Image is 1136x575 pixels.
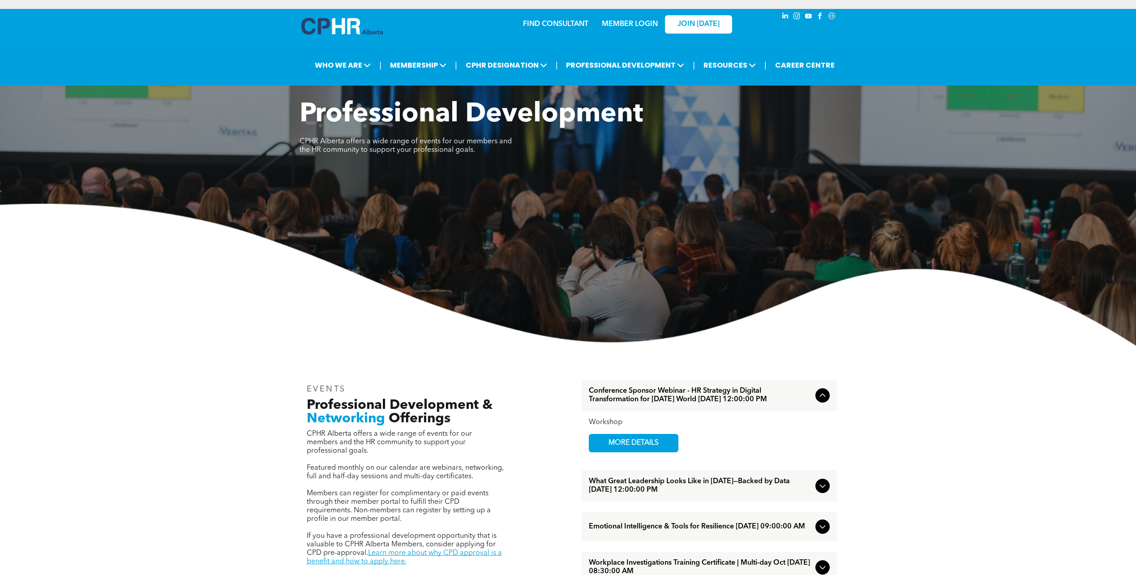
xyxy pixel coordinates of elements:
[772,57,837,73] a: CAREER CENTRE
[379,56,382,74] li: |
[307,399,493,412] span: Professional Development &
[307,464,504,480] span: Featured monthly on our calendar are webinars, networking, full and half-day sessions and multi-d...
[523,21,588,28] a: FIND CONSULTANT
[589,418,830,427] div: Workshop
[792,11,802,23] a: instagram
[300,138,512,154] span: CPHR Alberta offers a wide range of events for our members and the HR community to support your p...
[307,532,497,557] span: If you have a professional development opportunity that is valuable to CPHR Alberta Members, cons...
[827,11,837,23] a: Social network
[307,430,472,455] span: CPHR Alberta offers a wide range of events for our members and the HR community to support your p...
[677,20,720,29] span: JOIN [DATE]
[589,387,812,404] span: Conference Sponsor Webinar - HR Strategy in Digital Transformation for [DATE] World [DATE] 12:00:...
[387,57,449,73] span: MEMBERSHIP
[815,11,825,23] a: facebook
[563,57,687,73] span: PROFESSIONAL DEVELOPMENT
[455,56,457,74] li: |
[312,57,373,73] span: WHO WE ARE
[589,477,812,494] span: What Great Leadership Looks Like in [DATE]—Backed by Data [DATE] 12:00:00 PM
[589,434,678,452] a: MORE DETAILS
[307,385,347,393] span: EVENTS
[389,412,450,425] span: Offerings
[602,21,658,28] a: MEMBER LOGIN
[804,11,814,23] a: youtube
[307,490,491,523] span: Members can register for complimentary or paid events through their member portal to fulfill thei...
[589,523,812,531] span: Emotional Intelligence & Tools for Resilience [DATE] 09:00:00 AM
[301,18,383,34] img: A blue and white logo for cp alberta
[665,15,732,34] a: JOIN [DATE]
[701,57,759,73] span: RESOURCES
[463,57,550,73] span: CPHR DESIGNATION
[780,11,790,23] a: linkedin
[764,56,767,74] li: |
[300,101,643,128] span: Professional Development
[307,412,385,425] span: Networking
[556,56,558,74] li: |
[693,56,695,74] li: |
[598,434,669,452] span: MORE DETAILS
[307,549,502,565] a: Learn more about why CPD approval is a benefit and how to apply here.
